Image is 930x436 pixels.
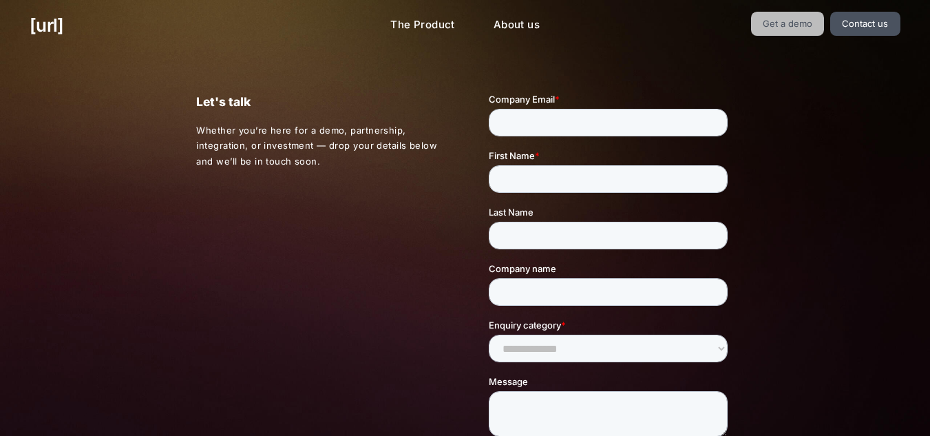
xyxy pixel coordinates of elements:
p: Let's talk [196,92,441,112]
a: Contact us [830,12,900,36]
a: Get a demo [751,12,825,36]
a: The Product [379,12,466,39]
a: [URL] [30,12,63,39]
p: Whether you’re here for a demo, partnership, integration, or investment — drop your details below... [196,123,441,169]
a: About us [483,12,551,39]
